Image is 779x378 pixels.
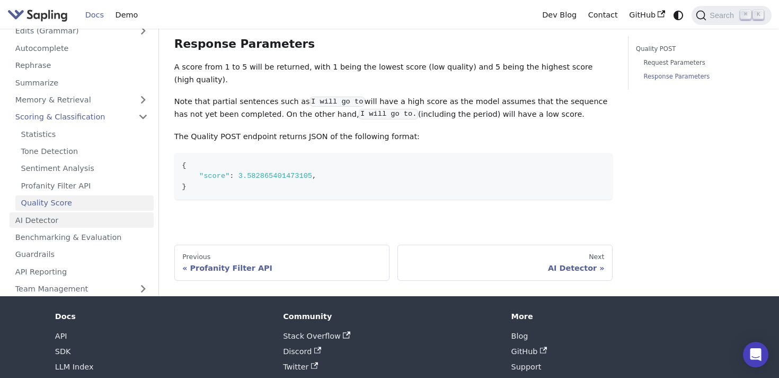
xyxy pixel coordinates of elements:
a: Benchmarking & Evaluation [10,229,154,245]
a: API Reporting [10,264,154,279]
a: Stack Overflow [283,332,350,340]
a: Guardrails [10,247,154,262]
a: Tone Detection [15,143,154,159]
a: Autocomplete [10,40,154,56]
a: Sentiment Analysis [15,161,154,176]
div: More [511,312,724,321]
p: A score from 1 to 5 will be returned, with 1 being the lowest score (low quality) and 5 being the... [174,61,613,87]
code: I will go to [310,97,365,107]
div: Community [283,312,496,321]
a: Response Parameters [643,72,756,82]
div: Profanity Filter API [182,263,382,273]
kbd: ⌘ [740,10,751,20]
div: AI Detector [405,263,605,273]
span: 3.582865401473105 [238,172,312,180]
span: } [182,183,186,191]
span: "score" [199,172,229,180]
a: Demo [110,7,144,23]
a: Team Management [10,281,154,296]
a: PreviousProfanity Filter API [174,245,389,281]
a: NextAI Detector [397,245,613,281]
a: Quality Score [15,195,154,211]
a: API [55,332,67,340]
button: Switch between dark and light mode (currently system mode) [671,7,686,23]
kbd: K [753,10,764,20]
a: Profanity Filter API [15,178,154,193]
p: The Quality POST endpoint returns JSON of the following format: [174,131,613,143]
a: SDK [55,347,71,356]
a: Edits (Grammar) [10,23,154,39]
a: Quality POST [636,44,760,54]
a: Scoring & Classification [10,109,154,125]
a: AI Detector [10,212,154,228]
a: Memory & Retrieval [10,92,154,107]
a: GitHub [511,347,547,356]
a: Blog [511,332,528,340]
span: { [182,161,186,169]
span: Search [706,11,740,20]
a: Rephrase [10,58,154,73]
a: Twitter [283,363,318,371]
a: Discord [283,347,321,356]
a: Request Parameters [643,58,756,68]
a: LLM Index [55,363,94,371]
a: Statistics [15,126,154,142]
span: : [229,172,234,180]
div: Previous [182,253,382,261]
a: GitHub [623,7,670,23]
a: Docs [79,7,110,23]
code: I will go to. [359,109,418,119]
div: Open Intercom Messenger [743,342,768,367]
a: Support [511,363,542,371]
div: Next [405,253,605,261]
h3: Response Parameters [174,37,613,51]
span: , [312,172,316,180]
div: Docs [55,312,268,321]
a: Sapling.ai [7,7,72,23]
button: Search (Command+K) [692,6,771,25]
a: Contact [582,7,624,23]
nav: Docs pages [174,245,613,281]
a: Summarize [10,75,154,90]
img: Sapling.ai [7,7,68,23]
a: Dev Blog [536,7,582,23]
p: Note that partial sentences such as will have a high score as the model assumes that the sequence... [174,96,613,121]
